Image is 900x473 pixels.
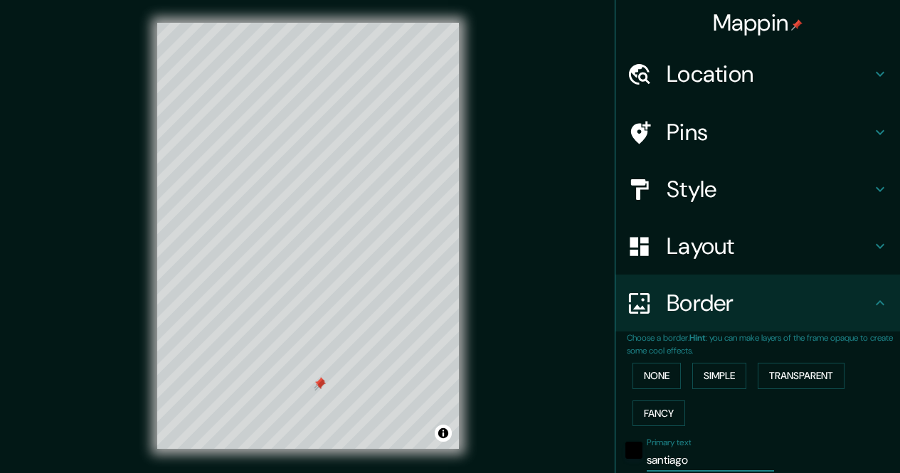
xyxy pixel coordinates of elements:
img: pin-icon.png [791,19,803,31]
h4: Pins [667,118,872,147]
button: None [632,363,681,389]
button: Transparent [758,363,845,389]
h4: Border [667,289,872,317]
button: Fancy [632,400,685,427]
button: Simple [692,363,746,389]
h4: Mappin [713,9,803,37]
iframe: Help widget launcher [773,418,884,457]
button: black [625,442,642,459]
h4: Location [667,60,872,88]
h4: Style [667,175,872,203]
div: Location [615,46,900,102]
div: Pins [615,104,900,161]
div: Border [615,275,900,331]
label: Primary text [647,437,691,449]
h4: Layout [667,232,872,260]
b: Hint [689,332,706,344]
div: Style [615,161,900,218]
div: Layout [615,218,900,275]
p: Choose a border. : you can make layers of the frame opaque to create some cool effects. [627,331,900,357]
button: Toggle attribution [435,425,452,442]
